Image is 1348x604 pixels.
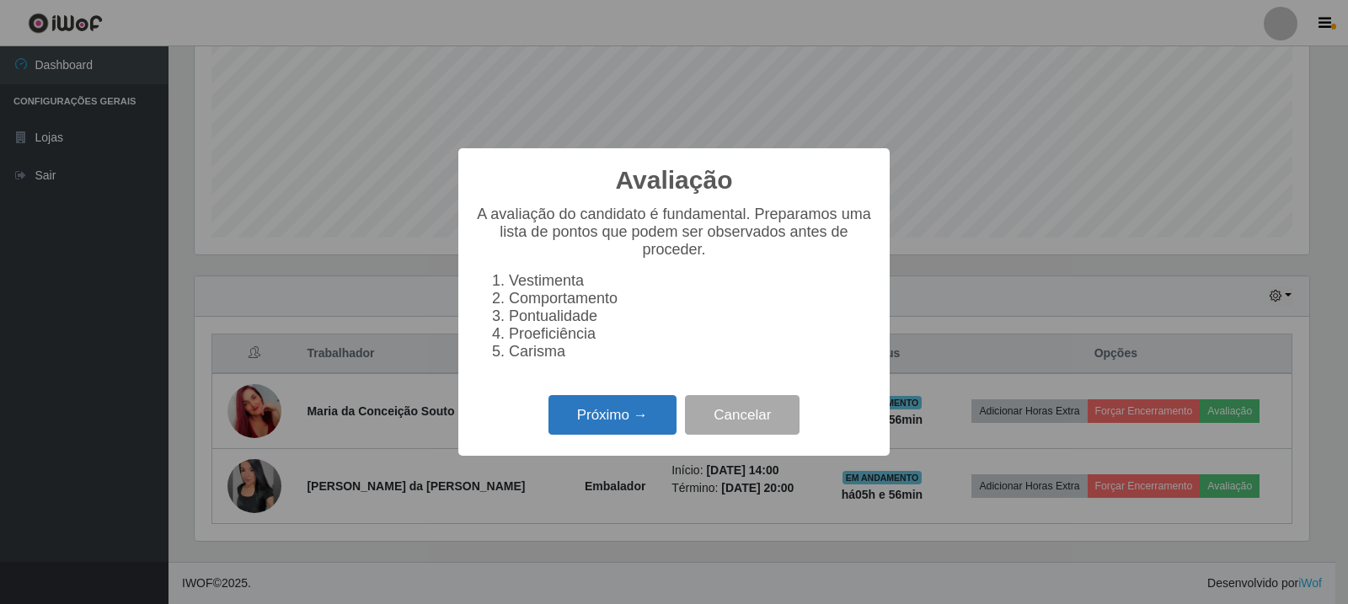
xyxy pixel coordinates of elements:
li: Comportamento [509,290,873,307]
li: Pontualidade [509,307,873,325]
button: Cancelar [685,395,800,435]
button: Próximo → [548,395,677,435]
li: Carisma [509,343,873,361]
p: A avaliação do candidato é fundamental. Preparamos uma lista de pontos que podem ser observados a... [475,206,873,259]
li: Proeficiência [509,325,873,343]
h2: Avaliação [616,165,733,195]
li: Vestimenta [509,272,873,290]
